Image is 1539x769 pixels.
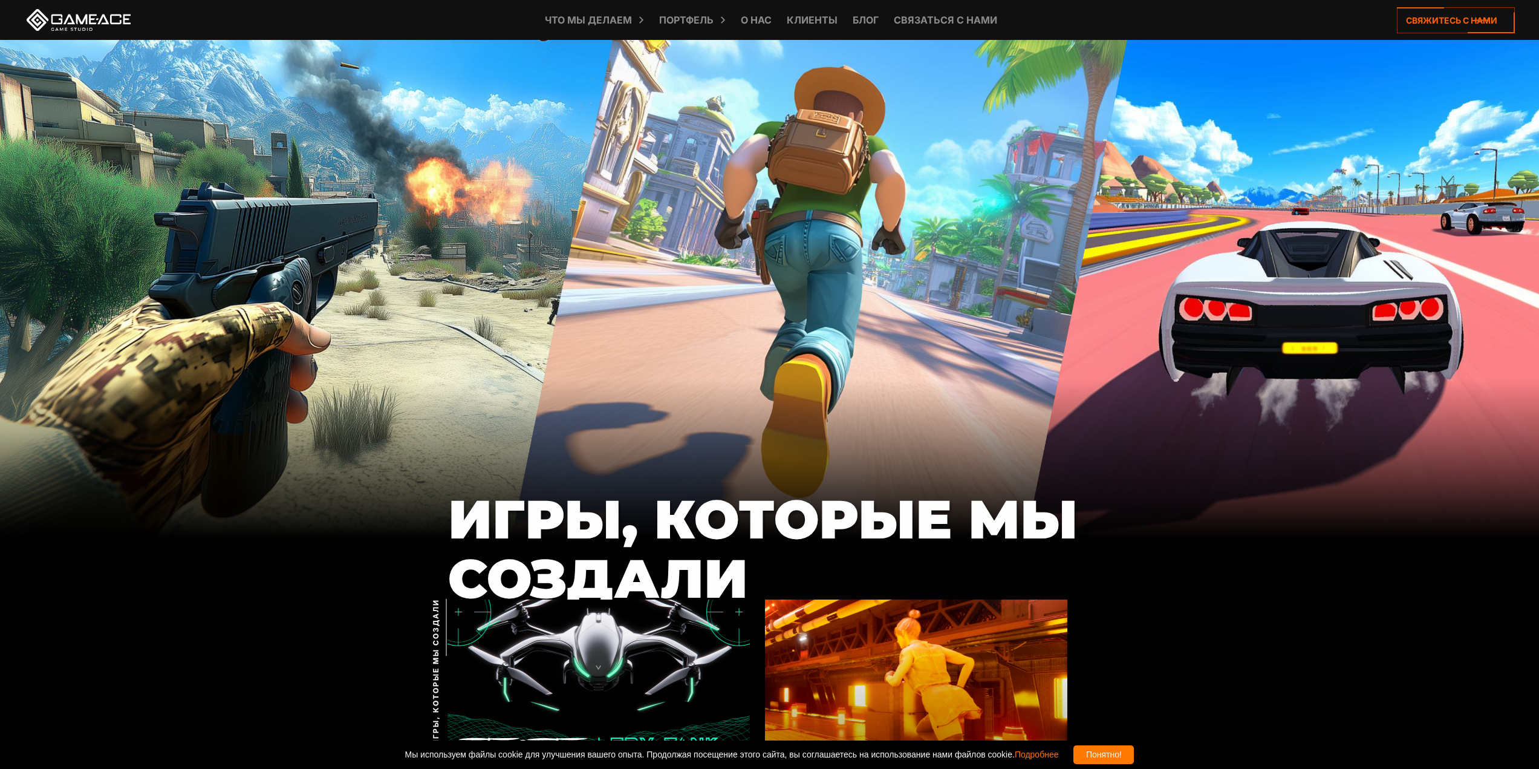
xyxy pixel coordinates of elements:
font: Клиенты [787,14,838,26]
font: О нас [741,14,772,26]
font: Мы используем файлы cookie для улучшения вашего опыта. Продолжая посещение этого сайта, вы соглаш... [405,750,1015,759]
font: ИГРЫ, КОТОРЫЕ МЫ СОЗДАЛИ [431,599,440,745]
font: Понятно! [1086,750,1122,759]
a: Подробнее [1015,750,1059,759]
a: Свяжитесь с нами [1397,7,1515,33]
font: Связаться с нами [894,14,997,26]
font: Блог [853,14,879,26]
font: ИГРЫ, КОТОРЫЕ МЫ СОЗДАЛИ [448,486,1078,611]
font: Портфель [659,14,714,26]
font: Что мы делаем [545,14,632,26]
